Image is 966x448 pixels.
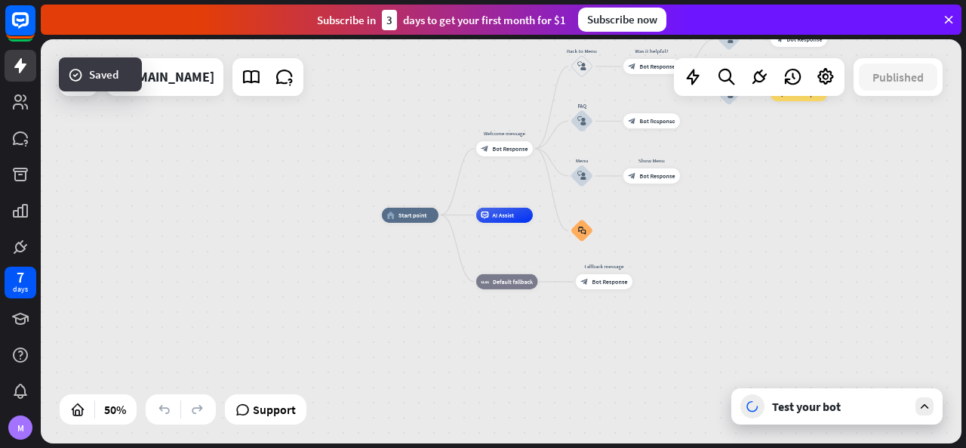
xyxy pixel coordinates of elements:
[398,212,427,219] span: Start point
[775,90,783,97] i: block_goto
[724,89,734,98] i: block_user_input
[578,227,586,235] i: block_faq
[559,157,605,165] div: Menu
[481,145,488,153] i: block_bot_response
[787,90,814,97] span: Go to step
[578,8,666,32] div: Subscribe now
[580,278,588,286] i: block_bot_response
[493,278,533,286] span: Default fallback
[786,36,822,43] span: Bot Response
[617,48,685,55] div: Was it helpful?
[100,397,131,422] div: 50%
[639,63,675,70] span: Bot Response
[492,145,528,153] span: Bot Response
[470,130,538,137] div: Welcome message
[559,48,605,55] div: Back to Menu
[559,102,605,110] div: FAQ
[628,172,635,180] i: block_bot_response
[577,116,586,125] i: block_user_input
[570,263,638,270] div: Fallback message
[577,171,586,181] i: block_user_input
[859,63,937,91] button: Published
[481,278,489,286] i: block_fallback
[639,172,675,180] span: Bot Response
[5,267,36,298] a: 7 days
[13,284,28,295] div: days
[775,36,783,43] i: block_bot_response
[492,212,514,219] span: AI Assist
[628,63,635,70] i: block_bot_response
[577,62,586,71] i: block_user_input
[89,66,118,82] span: Saved
[386,212,395,219] i: home_2
[115,58,214,96] div: messenger.com
[382,10,397,30] div: 3
[724,35,734,44] i: block_user_input
[68,67,83,82] i: success
[8,416,32,440] div: M
[639,117,675,125] span: Bot Response
[317,10,566,30] div: Subscribe in days to get your first month for $1
[628,117,635,125] i: block_bot_response
[12,6,57,51] button: Open LiveChat chat widget
[592,278,627,286] span: Bot Response
[253,397,296,422] span: Support
[17,270,24,284] div: 7
[617,157,685,165] div: Show Menu
[772,399,908,414] div: Test your bot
